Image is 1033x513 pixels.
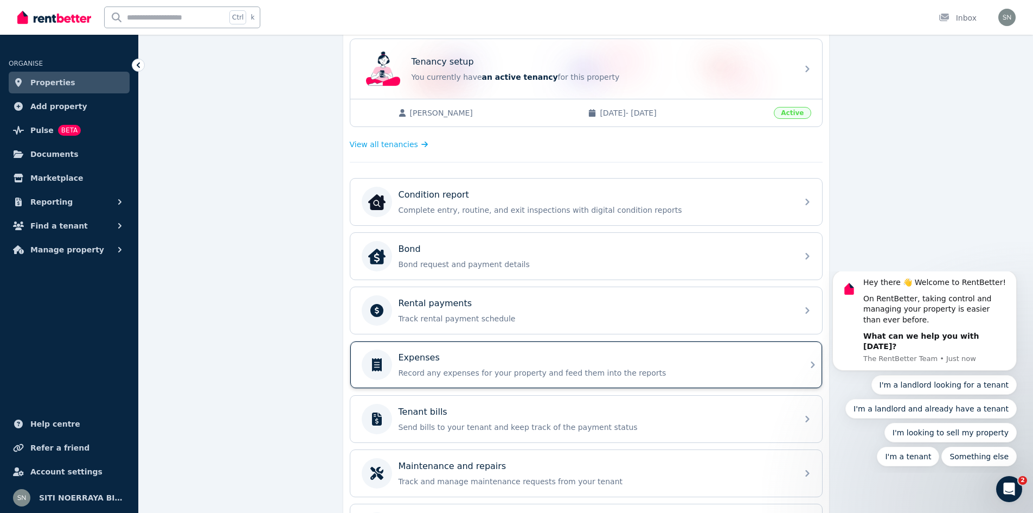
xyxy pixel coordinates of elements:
div: Quick reply options [16,104,201,195]
p: Record any expenses for your property and feed them into the reports [399,368,791,378]
a: Maintenance and repairsTrack and manage maintenance requests from your tenant [350,450,822,497]
p: Track rental payment schedule [399,313,791,324]
a: View all tenancies [350,139,428,150]
a: Refer a friend [9,437,130,459]
p: Bond [399,243,421,256]
button: Quick reply: I'm a landlord looking for a tenant [55,104,201,123]
img: Condition report [368,193,386,211]
iframe: Intercom notifications message [816,271,1033,473]
div: Message content [47,6,193,81]
p: You currently have for this property [412,72,791,83]
span: Active [774,107,811,119]
p: Expenses [399,351,440,364]
span: View all tenancies [350,139,418,150]
a: Marketplace [9,167,130,189]
a: Add property [9,96,130,117]
span: SITI NOERRAYA BINTI [PERSON_NAME] [PERSON_NAME] [39,491,125,504]
img: Profile image for The RentBetter Team [24,9,42,26]
iframe: Intercom live chat [996,476,1022,502]
img: Tenancy setup [366,52,401,86]
span: ORGANISE [9,60,43,67]
span: k [251,13,254,22]
p: Bond request and payment details [399,259,791,270]
button: Quick reply: I'm a landlord and already have a tenant [29,128,201,147]
span: Manage property [30,243,104,256]
span: Ctrl [229,10,246,24]
a: Help centre [9,413,130,435]
p: Maintenance and repairs [399,460,506,473]
span: Account settings [30,465,102,478]
span: Properties [30,76,75,89]
p: Tenant bills [399,406,447,419]
span: Pulse [30,124,54,137]
div: Hey there 👋 Welcome to RentBetter! [47,6,193,17]
a: Rental paymentsTrack rental payment schedule [350,287,822,334]
img: Bond [368,248,386,265]
p: Complete entry, routine, and exit inspections with digital condition reports [399,205,791,216]
p: Message from The RentBetter Team, sent Just now [47,83,193,92]
a: Documents [9,143,130,165]
span: Refer a friend [30,441,89,454]
a: Account settings [9,461,130,483]
a: Condition reportCondition reportComplete entry, routine, and exit inspections with digital condit... [350,179,822,225]
p: Send bills to your tenant and keep track of the payment status [399,422,791,433]
a: Tenancy setupTenancy setupYou currently havean active tenancyfor this property [350,39,822,99]
a: BondBondBond request and payment details [350,233,822,280]
div: On RentBetter, taking control and managing your property is easier than ever before. [47,22,193,54]
a: PulseBETA [9,119,130,141]
button: Quick reply: I'm a tenant [61,175,123,195]
span: [PERSON_NAME] [410,107,578,118]
a: Tenant billsSend bills to your tenant and keep track of the payment status [350,396,822,442]
button: Quick reply: Something else [125,175,201,195]
b: What can we help you with [DATE]? [47,60,163,80]
span: BETA [58,125,81,136]
span: an active tenancy [482,73,558,81]
span: Documents [30,148,79,161]
p: Rental payments [399,297,472,310]
p: Tenancy setup [412,55,474,68]
span: 2 [1018,476,1027,485]
span: Add property [30,100,87,113]
p: Condition report [399,188,469,201]
img: SITI NOERRAYA BINTI DINA IRWAN AFFANDI [998,9,1016,26]
a: ExpensesRecord any expenses for your property and feed them into the reports [350,341,822,388]
span: Help centre [30,417,80,430]
span: Marketplace [30,172,83,185]
span: Reporting [30,195,73,208]
a: Properties [9,72,130,93]
button: Find a tenant [9,215,130,237]
button: Reporting [9,191,130,213]
div: Inbox [939,12,977,23]
p: Track and manage maintenance requests from your tenant [399,476,791,487]
img: SITI NOERRAYA BINTI DINA IRWAN AFFANDI [13,489,30,506]
img: RentBetter [17,9,91,26]
span: [DATE] - [DATE] [600,107,767,118]
button: Quick reply: I'm looking to sell my property [68,151,201,171]
button: Manage property [9,239,130,261]
span: Find a tenant [30,219,88,232]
